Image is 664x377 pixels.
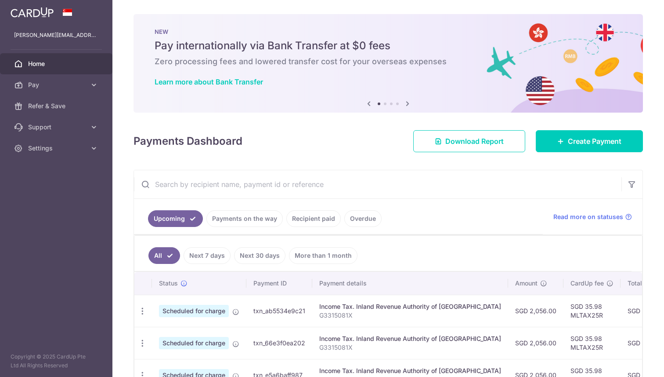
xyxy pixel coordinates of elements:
td: SGD 2,056.00 [508,295,563,327]
a: Create Payment [536,130,643,152]
p: G3315081X [319,343,501,352]
td: txn_66e3f0ea202 [246,327,312,359]
img: CardUp [11,7,54,18]
div: Income Tax. Inland Revenue Authority of [GEOGRAPHIC_DATA] [319,366,501,375]
span: Pay [28,81,86,89]
span: Create Payment [568,136,621,146]
a: Next 7 days [184,247,231,264]
p: G3315081X [319,311,501,320]
span: Status [159,279,178,288]
td: SGD 2,056.00 [508,327,563,359]
a: More than 1 month [289,247,357,264]
span: Download Report [445,136,504,146]
span: Scheduled for charge [159,337,229,349]
td: SGD 35.98 MLTAX25R [563,295,621,327]
a: Recipient paid [286,210,341,227]
span: Home [28,59,86,68]
td: SGD 35.98 MLTAX25R [563,327,621,359]
span: CardUp fee [570,279,604,288]
a: Read more on statuses [553,212,632,221]
h6: Zero processing fees and lowered transfer cost for your overseas expenses [155,56,622,67]
td: txn_ab5534e9c21 [246,295,312,327]
span: Support [28,123,86,132]
a: Next 30 days [234,247,285,264]
img: Bank transfer banner [134,14,643,113]
a: Upcoming [148,210,203,227]
input: Search by recipient name, payment id or reference [134,170,621,198]
a: Payments on the way [206,210,283,227]
p: [PERSON_NAME][EMAIL_ADDRESS][PERSON_NAME][DOMAIN_NAME] [14,31,98,40]
span: Scheduled for charge [159,305,229,317]
h5: Pay internationally via Bank Transfer at $0 fees [155,39,622,53]
span: Total amt. [628,279,657,288]
span: Amount [515,279,538,288]
span: Settings [28,144,86,153]
a: Learn more about Bank Transfer [155,77,263,86]
a: Download Report [413,130,525,152]
a: Overdue [344,210,382,227]
th: Payment details [312,272,508,295]
span: Read more on statuses [553,212,623,221]
div: Income Tax. Inland Revenue Authority of [GEOGRAPHIC_DATA] [319,302,501,311]
th: Payment ID [246,272,312,295]
div: Income Tax. Inland Revenue Authority of [GEOGRAPHIC_DATA] [319,334,501,343]
a: All [148,247,180,264]
p: NEW [155,28,622,35]
h4: Payments Dashboard [134,133,242,149]
span: Refer & Save [28,102,86,110]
